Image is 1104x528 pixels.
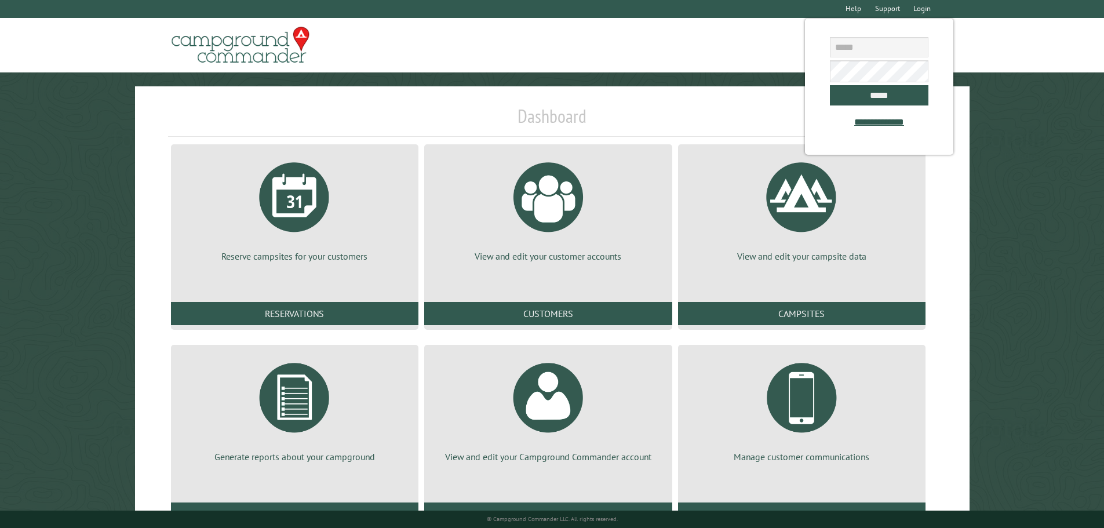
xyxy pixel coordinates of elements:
[692,354,912,463] a: Manage customer communications
[438,250,658,263] p: View and edit your customer accounts
[692,154,912,263] a: View and edit your campsite data
[438,354,658,463] a: View and edit your Campground Commander account
[487,515,618,523] small: © Campground Commander LLC. All rights reserved.
[185,154,405,263] a: Reserve campsites for your customers
[185,250,405,263] p: Reserve campsites for your customers
[171,502,418,526] a: Reports
[185,450,405,463] p: Generate reports about your campground
[424,502,672,526] a: Account
[692,250,912,263] p: View and edit your campsite data
[424,302,672,325] a: Customers
[168,105,937,137] h1: Dashboard
[438,450,658,463] p: View and edit your Campground Commander account
[185,354,405,463] a: Generate reports about your campground
[692,450,912,463] p: Manage customer communications
[438,154,658,263] a: View and edit your customer accounts
[678,502,926,526] a: Communications
[678,302,926,325] a: Campsites
[168,23,313,68] img: Campground Commander
[171,302,418,325] a: Reservations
